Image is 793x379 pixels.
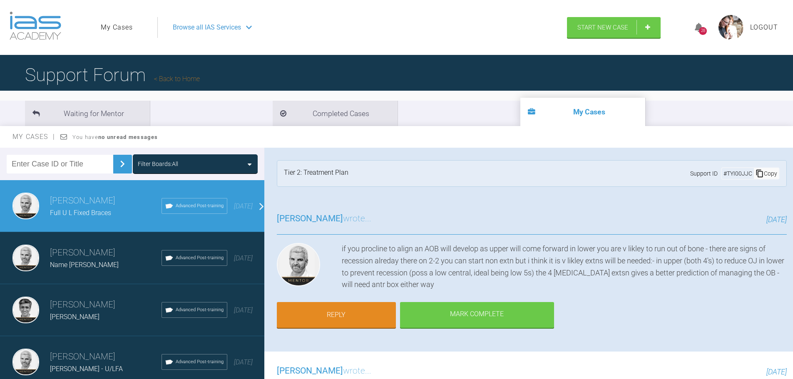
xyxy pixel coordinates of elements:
[342,243,787,291] div: if you procline to align an AOB will develop as upper will come forward in lower you are v likley...
[176,358,224,366] span: Advanced Post-training
[10,12,61,40] img: logo-light.3e3ef733.png
[116,157,129,171] img: chevronRight.28bd32b0.svg
[154,75,200,83] a: Back to Home
[754,168,779,179] div: Copy
[273,101,398,126] li: Completed Cases
[12,245,39,271] img: Ross Hobson
[12,133,55,141] span: My Cases
[699,27,707,35] div: 28
[277,212,371,226] h3: wrote...
[277,364,371,378] h3: wrote...
[277,213,343,223] span: [PERSON_NAME]
[766,215,787,224] span: [DATE]
[234,254,253,262] span: [DATE]
[176,254,224,262] span: Advanced Post-training
[101,22,133,33] a: My Cases
[98,134,158,140] strong: no unread messages
[50,350,162,364] h3: [PERSON_NAME]
[50,261,119,269] span: Name [PERSON_NAME]
[50,194,162,208] h3: [PERSON_NAME]
[234,306,253,314] span: [DATE]
[25,60,200,89] h1: Support Forum
[766,367,787,376] span: [DATE]
[577,24,628,31] span: Start New Case
[25,101,150,126] li: Waiting for Mentor
[690,169,718,178] span: Support ID
[176,202,224,210] span: Advanced Post-training
[718,15,743,40] img: profile.png
[520,98,645,126] li: My Cases
[234,358,253,366] span: [DATE]
[50,298,162,312] h3: [PERSON_NAME]
[50,209,111,217] span: Full U L Fixed Braces
[138,159,178,168] div: Filter Boards: All
[72,134,158,140] span: You have
[12,193,39,219] img: Ross Hobson
[277,366,343,376] span: [PERSON_NAME]
[400,302,554,328] div: Mark Complete
[750,22,778,33] a: Logout
[567,17,661,38] a: Start New Case
[50,246,162,260] h3: [PERSON_NAME]
[50,313,99,321] span: [PERSON_NAME]
[234,202,253,210] span: [DATE]
[12,349,39,375] img: Ross Hobson
[12,297,39,323] img: Asif Chatoo
[173,22,241,33] span: Browse all IAS Services
[176,306,224,314] span: Advanced Post-training
[50,365,123,373] span: [PERSON_NAME] - U/LFA
[284,167,348,180] div: Tier 2: Treatment Plan
[722,169,754,178] div: # TYI00JJC
[277,243,320,286] img: Ross Hobson
[7,155,113,173] input: Enter Case ID or Title
[277,302,396,328] a: Reply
